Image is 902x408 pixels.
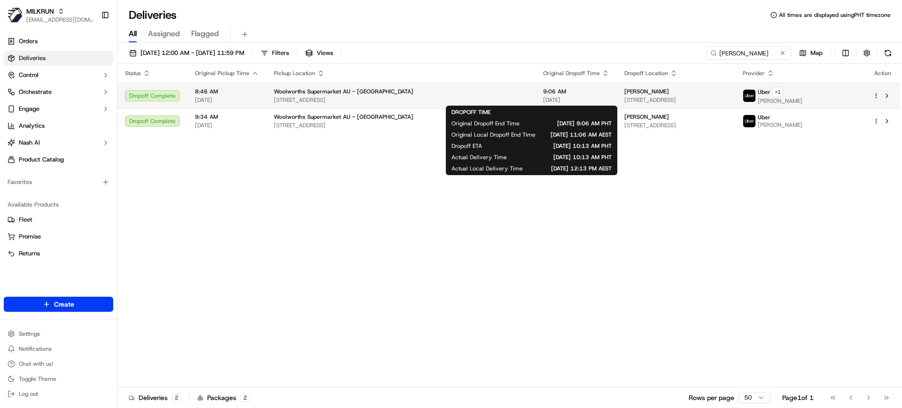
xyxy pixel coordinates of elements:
button: Engage [4,101,113,116]
button: Map [795,46,827,60]
span: All [129,28,137,39]
span: Analytics [19,122,45,130]
button: Log out [4,387,113,400]
img: uber-new-logo.jpeg [743,115,755,127]
span: Status [125,69,141,77]
img: MILKRUN [8,8,23,23]
div: Available Products [4,197,113,212]
span: [DATE] 10:13 AM PHT [497,142,612,150]
a: Fleet [8,216,109,224]
button: Orchestrate [4,85,113,100]
span: [DATE] 11:06 AM AEST [551,131,612,139]
a: Deliveries [4,51,113,66]
span: Woolworths Supermarket AU - [GEOGRAPHIC_DATA] [274,88,413,95]
span: Uber [758,88,770,96]
span: Original Local Dropoff End Time [451,131,536,139]
h1: Deliveries [129,8,177,23]
button: Promise [4,229,113,244]
span: Dropoff ETA [451,142,482,150]
span: Views [317,49,333,57]
span: Promise [19,232,41,241]
span: [STREET_ADDRESS] [274,122,528,129]
button: Toggle Theme [4,372,113,385]
span: Orders [19,37,38,46]
span: Log out [19,390,38,398]
span: Toggle Theme [19,375,56,383]
span: [DATE] 12:13 PM AEST [538,165,612,172]
button: [EMAIL_ADDRESS][DOMAIN_NAME] [26,16,93,23]
span: Settings [19,330,40,338]
span: Dropoff Location [624,69,668,77]
span: All times are displayed using PHT timezone [779,11,891,19]
span: [STREET_ADDRESS] [624,122,728,129]
span: Map [810,49,823,57]
button: Control [4,68,113,83]
div: Packages [197,393,250,402]
button: Fleet [4,212,113,227]
span: Provider [743,69,765,77]
span: Filters [272,49,289,57]
div: Deliveries [129,393,182,402]
span: [DATE] [195,122,259,129]
a: Analytics [4,118,113,133]
div: Page 1 of 1 [782,393,814,402]
button: Nash AI [4,135,113,150]
a: Returns [8,249,109,258]
span: Notifications [19,345,52,353]
div: 2 [240,393,250,402]
button: Notifications [4,342,113,355]
a: Product Catalog [4,152,113,167]
div: Favorites [4,175,113,190]
span: Chat with us! [19,360,53,368]
span: Control [19,71,39,79]
input: Type to search [707,46,791,60]
span: Product Catalog [19,155,64,164]
span: [DATE] [543,96,609,104]
button: Settings [4,327,113,340]
button: Views [301,46,337,60]
span: Create [54,300,74,309]
a: Promise [8,232,109,241]
span: Actual Delivery Time [451,154,507,161]
span: [PERSON_NAME] [624,88,669,95]
span: Original Dropoff End Time [451,120,520,127]
span: Nash AI [19,139,40,147]
button: MILKRUNMILKRUN[EMAIL_ADDRESS][DOMAIN_NAME] [4,4,97,26]
button: Returns [4,246,113,261]
span: Assigned [148,28,180,39]
button: MILKRUN [26,7,54,16]
button: Filters [257,46,293,60]
button: [DATE] 12:00 AM - [DATE] 11:59 PM [125,46,249,60]
button: Create [4,297,113,312]
span: [STREET_ADDRESS] [624,96,728,104]
span: Uber [758,114,770,121]
button: +1 [772,87,783,97]
span: Pickup Location [274,69,315,77]
span: Original Pickup Time [195,69,249,77]
span: [DATE] 9:06 AM PHT [535,120,612,127]
span: Engage [19,105,39,113]
span: Flagged [191,28,219,39]
span: Returns [19,249,40,258]
span: 8:46 AM [195,88,259,95]
span: [DATE] 10:13 AM PHT [522,154,612,161]
span: DROPOFF TIME [451,108,490,116]
p: Rows per page [689,393,734,402]
span: Fleet [19,216,32,224]
span: [PERSON_NAME] [758,121,802,129]
span: [PERSON_NAME] [758,97,802,105]
span: Actual Local Delivery Time [451,165,523,172]
button: Refresh [881,46,894,60]
span: [STREET_ADDRESS] [274,96,528,104]
div: Action [873,69,893,77]
span: [DATE] 12:00 AM - [DATE] 11:59 PM [140,49,244,57]
span: [PERSON_NAME] [624,113,669,121]
img: uber-new-logo.jpeg [743,90,755,102]
span: Orchestrate [19,88,52,96]
span: Original Dropoff Time [543,69,600,77]
span: 9:34 AM [195,113,259,121]
div: 2 [171,393,182,402]
span: 9:06 AM [543,88,609,95]
a: Orders [4,34,113,49]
